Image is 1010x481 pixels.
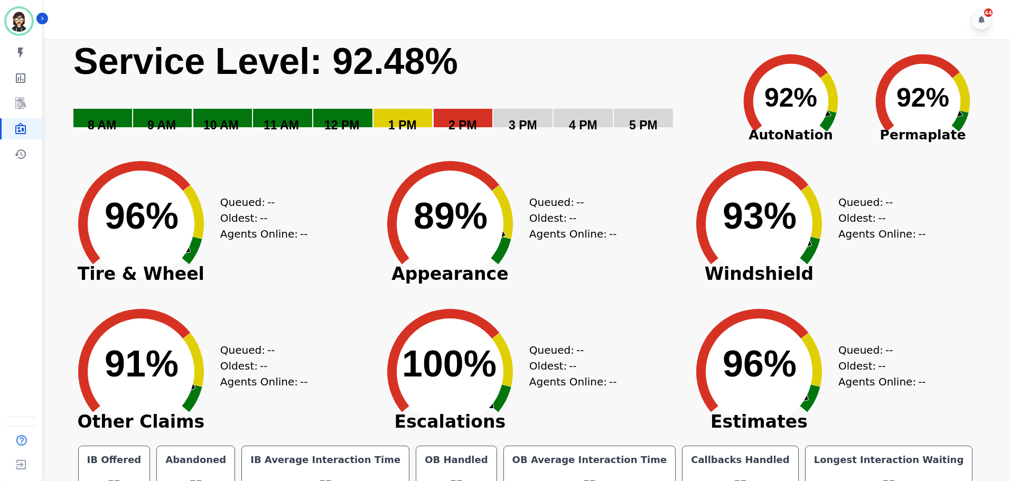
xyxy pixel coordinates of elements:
[529,374,619,390] div: Agents Online:
[529,210,609,226] div: Oldest:
[812,452,966,467] div: Longest Interaction Waiting
[838,342,918,358] div: Queued:
[147,118,176,132] text: 9 AM
[609,374,616,390] span: --
[324,118,359,132] text: 12 PM
[423,452,490,467] div: OB Handled
[371,269,529,279] span: Appearance
[878,210,885,226] span: --
[885,342,893,358] span: --
[857,125,989,145] span: Permaplate
[609,226,616,242] span: --
[838,358,918,374] div: Oldest:
[838,210,918,226] div: Oldest:
[723,195,797,237] text: 93%
[510,452,669,467] div: OB Average Interaction Time
[73,41,458,82] text: Service Level: 92.48%
[300,226,307,242] span: --
[388,118,417,132] text: 1 PM
[984,8,993,17] div: 44
[529,194,609,210] div: Queued:
[264,118,299,132] text: 11 AM
[509,118,537,132] text: 3 PM
[267,342,275,358] span: --
[576,194,584,210] span: --
[680,417,838,427] span: Estimates
[918,374,925,390] span: --
[220,210,300,226] div: Oldest:
[203,118,239,132] text: 10 AM
[689,452,792,467] div: Callbacks Handled
[105,195,179,237] text: 96%
[371,417,529,427] span: Escalations
[885,194,893,210] span: --
[62,269,220,279] span: Tire & Wheel
[414,195,488,237] text: 89%
[105,343,179,384] text: 91%
[72,39,723,147] svg: Service Level: 0%
[62,417,220,427] span: Other Claims
[220,374,310,390] div: Agents Online:
[402,343,497,384] text: 100%
[260,210,267,226] span: --
[267,194,275,210] span: --
[88,118,116,132] text: 8 AM
[529,342,609,358] div: Queued:
[569,358,576,374] span: --
[6,8,32,34] img: Bordered avatar
[764,83,817,112] text: 92%
[838,226,928,242] div: Agents Online:
[163,452,228,467] div: Abandoned
[220,358,300,374] div: Oldest:
[569,118,597,132] text: 4 PM
[220,194,300,210] div: Queued:
[629,118,658,132] text: 5 PM
[576,342,584,358] span: --
[725,125,857,145] span: AutoNation
[220,342,300,358] div: Queued:
[918,226,925,242] span: --
[680,269,838,279] span: Windshield
[896,83,949,112] text: 92%
[260,358,267,374] span: --
[838,374,928,390] div: Agents Online:
[529,358,609,374] div: Oldest:
[723,343,797,384] text: 96%
[529,226,619,242] div: Agents Online:
[838,194,918,210] div: Queued:
[220,226,310,242] div: Agents Online:
[248,452,403,467] div: IB Average Interaction Time
[448,118,477,132] text: 2 PM
[569,210,576,226] span: --
[300,374,307,390] span: --
[85,452,144,467] div: IB Offered
[878,358,885,374] span: --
